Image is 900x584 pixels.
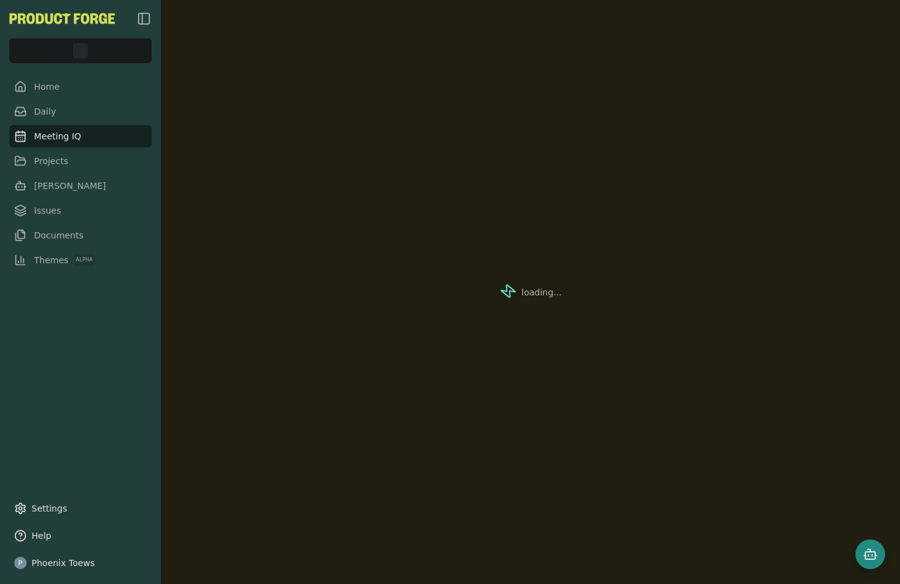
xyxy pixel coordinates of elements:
span: [PERSON_NAME] [34,180,106,192]
span: Daily [34,105,56,118]
span: Themes [34,254,95,266]
a: [PERSON_NAME] [9,175,152,197]
button: Help [9,525,152,547]
span: Alpha [74,254,95,266]
a: Projects [9,150,152,172]
a: Daily [9,100,152,123]
img: sidebar [137,11,152,26]
a: Documents [9,224,152,246]
button: Open chat [855,539,885,569]
button: PF-Logo [9,13,115,24]
a: Settings [9,497,152,520]
span: Home [34,81,59,93]
img: profile [14,557,27,569]
span: Documents [34,229,84,242]
a: Issues [9,199,152,222]
p: loading... [522,286,562,299]
a: ThemesAlpha [9,249,152,271]
a: Meeting IQ [9,125,152,147]
span: Issues [34,204,61,217]
img: Product Forge [9,13,115,24]
button: Close Sidebar [137,11,152,26]
button: Phoenix Toews [9,552,152,574]
span: Projects [34,155,68,167]
span: Meeting IQ [34,130,81,142]
a: Home [9,76,152,98]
